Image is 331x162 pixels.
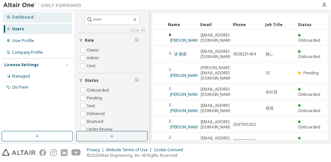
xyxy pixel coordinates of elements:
a: [PERSON_NAME] [170,124,200,130]
span: [EMAIL_ADDRESS][DOMAIN_NAME] [201,49,233,59]
span: Onboarded [298,54,320,59]
div: Email [200,19,228,30]
div: On Prem [12,85,28,90]
label: Admin [87,54,100,62]
span: [EMAIL_ADDRESS][DOMAIN_NAME] [201,119,233,130]
label: Pending [87,94,103,102]
a: [PERSON_NAME] [170,73,200,78]
span: 無し [266,52,273,57]
div: Name [168,19,195,30]
div: Users [12,26,24,32]
div: Dashboard [12,15,33,20]
a: [PERSON_NAME] [170,37,200,43]
div: License Settings [4,62,39,67]
span: 0538302119 [233,138,256,143]
label: Sent [87,102,96,110]
span: Status [85,78,99,83]
span: Role [85,38,94,43]
div: Website Terms of Use [106,147,154,153]
span: [EMAIL_ADDRESS][DOMAIN_NAME] [201,33,233,43]
span: Clear filter [135,38,139,43]
a: 渉 敦賀 [174,51,187,57]
a: Clear all [79,28,145,33]
label: Owner [87,46,100,54]
span: Onboarded [298,92,320,97]
button: Role [79,33,145,48]
img: linkedin.svg [61,149,68,156]
div: Company Profile [12,50,43,55]
div: Privacy [87,147,106,153]
div: Managed [12,74,30,79]
span: Onboarded [298,108,320,113]
span: 0297301022 [233,122,256,127]
label: Bounced [87,118,105,125]
span: Onboarded [298,124,320,130]
p: © 2025 Altair Engineering, Inc. All Rights Reserved. [87,153,187,158]
button: Status [79,73,145,88]
span: 係員 [266,106,273,111]
span: [EMAIL_ADDRESS][DOMAIN_NAME] [201,103,233,113]
img: instagram.svg [50,149,57,156]
label: Under Review [87,125,113,133]
label: Onboarded [87,86,110,94]
span: Onboarded [298,37,320,43]
img: Altair One [3,2,85,8]
span: [PERSON_NAME][EMAIL_ADDRESS][DOMAIN_NAME] [201,65,233,81]
span: 0538231454 [233,52,256,57]
span: [EMAIL_ADDRESS][DOMAIN_NAME] [201,136,233,146]
a: [PERSON_NAME] [170,92,200,97]
label: User [87,62,97,70]
div: User Profile [12,38,34,43]
img: facebook.svg [39,149,46,156]
span: 会社員 [266,89,277,95]
span: Pending [304,70,319,76]
span: SC [266,70,271,76]
a: [PERSON_NAME] [170,108,200,113]
span: [EMAIL_ADDRESS][DOMAIN_NAME] [201,87,233,97]
div: Status [298,19,325,30]
img: altair_logo.svg [2,149,35,156]
label: Delivered [87,110,106,118]
img: youtube.svg [72,149,81,156]
div: Phone [233,19,260,30]
div: Cookie Consent [154,147,187,153]
div: Job Title [265,19,293,30]
span: Clear filter [135,78,139,83]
